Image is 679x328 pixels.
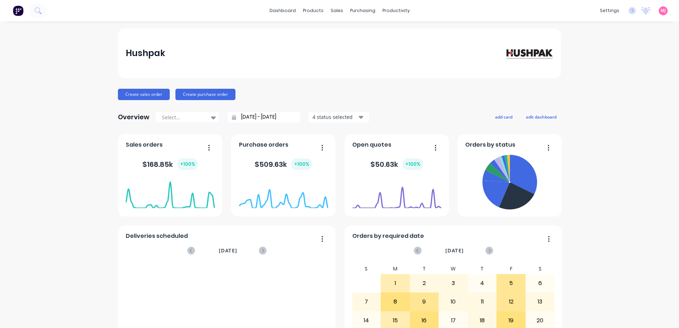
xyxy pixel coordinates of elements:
[381,293,409,311] div: 8
[381,264,410,274] div: M
[142,158,198,170] div: $ 168.85k
[352,232,424,240] span: Orders by required date
[255,158,312,170] div: $ 509.63k
[496,264,526,274] div: F
[177,158,198,170] div: + 100 %
[309,112,369,122] button: 4 status selected
[291,158,312,170] div: + 100 %
[439,264,468,274] div: W
[219,247,237,255] span: [DATE]
[118,110,150,124] div: Overview
[175,89,235,100] button: Create purchase order
[468,293,496,311] div: 11
[347,5,379,16] div: purchasing
[526,274,554,292] div: 6
[352,264,381,274] div: S
[118,89,170,100] button: Create sales order
[465,141,515,149] span: Orders by status
[504,47,553,59] img: Hushpak
[410,264,439,274] div: T
[526,264,555,274] div: S
[402,158,423,170] div: + 100 %
[468,264,497,274] div: T
[13,5,23,16] img: Factory
[313,113,357,121] div: 4 status selected
[497,274,525,292] div: 5
[126,46,165,60] div: Hushpak
[439,293,467,311] div: 10
[521,112,561,121] button: edit dashboard
[497,293,525,311] div: 12
[327,5,347,16] div: sales
[299,5,327,16] div: products
[468,274,496,292] div: 4
[661,7,666,14] span: MJ
[239,141,288,149] span: Purchase orders
[445,247,464,255] span: [DATE]
[439,274,467,292] div: 3
[352,141,391,149] span: Open quotes
[266,5,299,16] a: dashboard
[126,141,163,149] span: Sales orders
[410,274,439,292] div: 2
[381,274,409,292] div: 1
[410,293,439,311] div: 9
[379,5,413,16] div: productivity
[352,293,381,311] div: 7
[596,5,623,16] div: settings
[370,158,423,170] div: $ 50.63k
[526,293,554,311] div: 13
[490,112,517,121] button: add card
